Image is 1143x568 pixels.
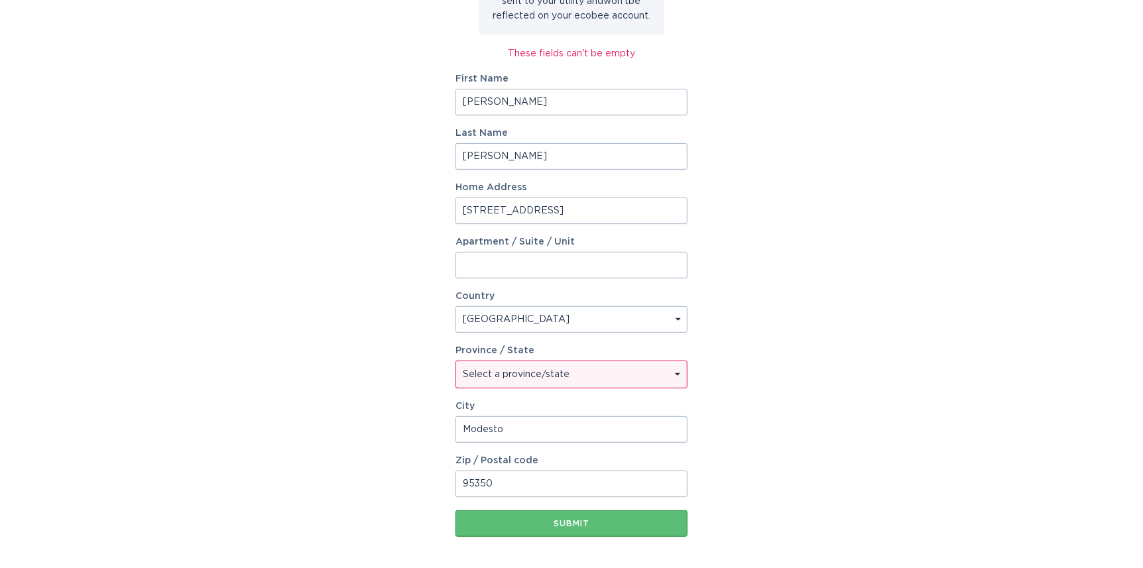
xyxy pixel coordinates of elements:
label: Apartment / Suite / Unit [455,237,688,247]
div: These fields can't be empty [455,46,688,61]
label: Country [455,292,495,301]
label: Province / State [455,346,534,355]
label: Last Name [455,129,688,138]
label: City [455,402,688,411]
label: Home Address [455,183,688,192]
label: Zip / Postal code [455,456,688,465]
button: Submit [455,510,688,537]
label: First Name [455,74,688,84]
div: Submit [462,520,681,528]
